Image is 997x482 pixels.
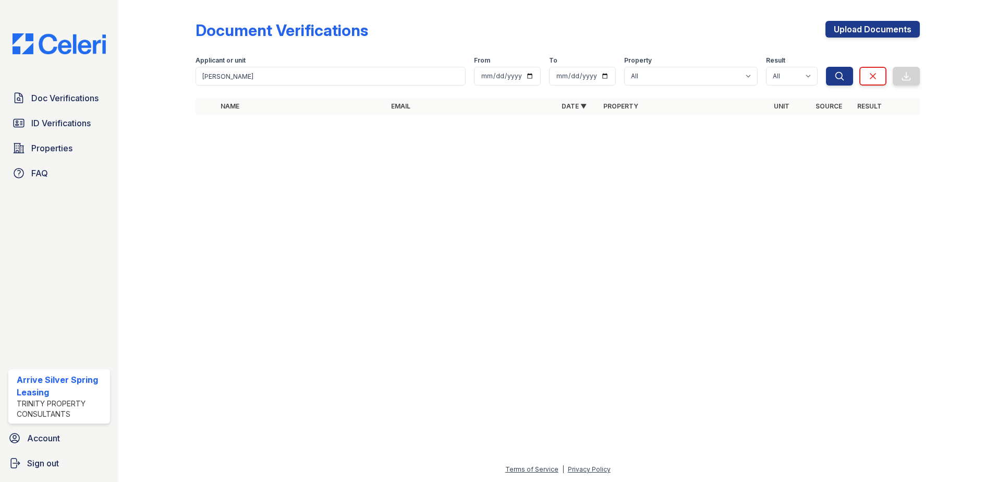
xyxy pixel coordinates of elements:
[816,102,842,110] a: Source
[31,92,99,104] span: Doc Verifications
[196,21,368,40] div: Document Verifications
[17,373,106,399] div: Arrive Silver Spring Leasing
[27,457,59,469] span: Sign out
[8,113,110,134] a: ID Verifications
[857,102,882,110] a: Result
[766,56,785,65] label: Result
[774,102,789,110] a: Unit
[4,33,114,54] img: CE_Logo_Blue-a8612792a0a2168367f1c8372b55b34899dd931a85d93a1a3d3e32e68fde9ad4.png
[391,102,410,110] a: Email
[562,102,587,110] a: Date ▼
[8,138,110,159] a: Properties
[196,56,246,65] label: Applicant or unit
[4,453,114,474] a: Sign out
[603,102,638,110] a: Property
[31,167,48,179] span: FAQ
[825,21,920,38] a: Upload Documents
[549,56,557,65] label: To
[474,56,490,65] label: From
[31,117,91,129] span: ID Verifications
[8,163,110,184] a: FAQ
[8,88,110,109] a: Doc Verifications
[505,465,558,473] a: Terms of Service
[27,432,60,444] span: Account
[4,428,114,449] a: Account
[624,56,652,65] label: Property
[17,399,106,419] div: Trinity Property Consultants
[31,142,72,154] span: Properties
[562,465,564,473] div: |
[221,102,239,110] a: Name
[196,67,466,86] input: Search by name, email, or unit number
[568,465,611,473] a: Privacy Policy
